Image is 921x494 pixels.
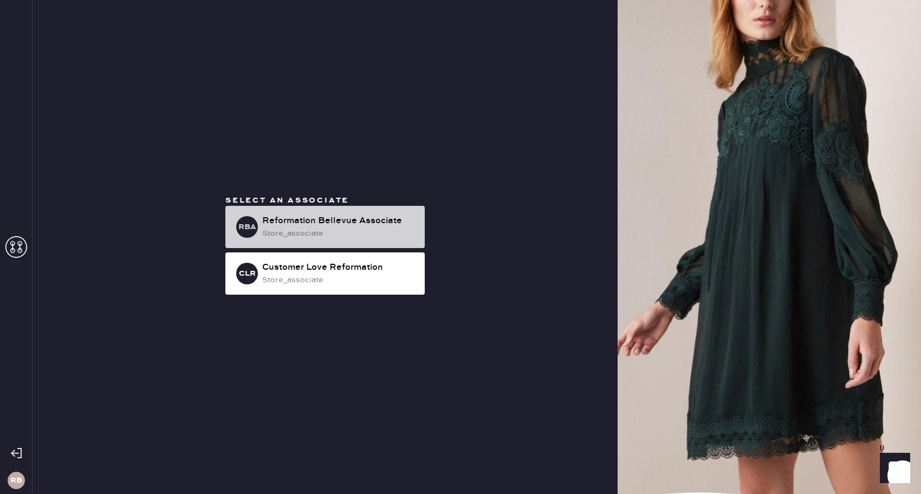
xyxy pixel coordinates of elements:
[870,445,916,492] iframe: Front Chat
[10,477,22,484] h3: RB
[262,227,416,239] div: store_associate
[262,274,416,286] div: store_associate
[262,261,416,274] div: Customer Love Reformation
[238,223,256,231] h3: RBA
[225,196,349,205] span: Select an associate
[239,270,256,277] h3: CLR
[262,214,416,227] div: Reformation Bellevue Associate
